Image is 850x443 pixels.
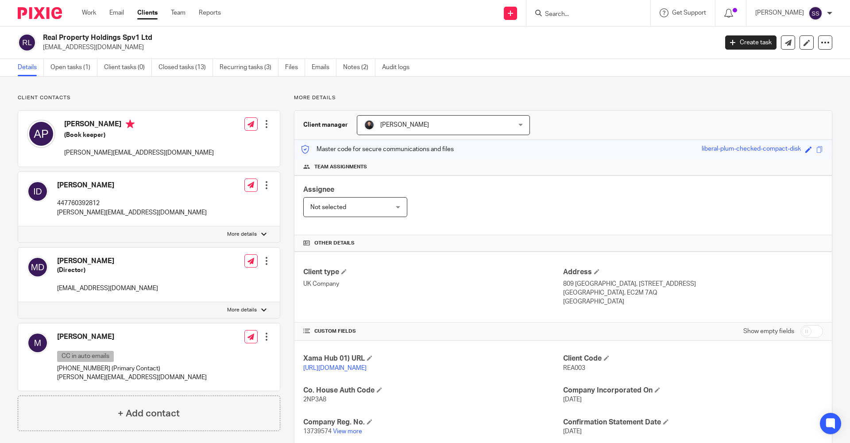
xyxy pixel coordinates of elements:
a: [URL][DOMAIN_NAME] [303,365,367,371]
p: [PERSON_NAME][EMAIL_ADDRESS][DOMAIN_NAME] [57,373,207,382]
p: [PHONE_NUMBER] (Primary Contact) [57,364,207,373]
span: 13739574 [303,428,332,435]
img: svg%3E [27,256,48,278]
a: Client tasks (0) [104,59,152,76]
span: Other details [314,240,355,247]
span: [DATE] [563,428,582,435]
a: Open tasks (1) [50,59,97,76]
p: More details [227,307,257,314]
img: Pixie [18,7,62,19]
h5: (Book keeper) [64,131,214,140]
a: Emails [312,59,336,76]
a: View more [333,428,362,435]
span: Team assignments [314,163,367,171]
p: 809 [GEOGRAPHIC_DATA], [STREET_ADDRESS] [563,280,823,288]
a: Recurring tasks (3) [220,59,278,76]
label: Show empty fields [743,327,794,336]
img: svg%3E [27,181,48,202]
p: Client contacts [18,94,280,101]
p: [GEOGRAPHIC_DATA], EC2M 7AQ [563,288,823,297]
div: liberal-plum-checked-compact-disk [702,144,801,155]
h4: Company Incorporated On [563,386,823,395]
img: svg%3E [27,332,48,354]
span: Assignee [303,186,334,193]
h4: Company Reg. No. [303,418,563,427]
a: Create task [725,35,777,50]
span: [DATE] [563,396,582,403]
p: Master code for secure communications and files [301,145,454,154]
a: Reports [199,8,221,17]
h4: [PERSON_NAME] [64,120,214,131]
p: [PERSON_NAME] [755,8,804,17]
img: My%20Photo.jpg [364,120,375,130]
a: Notes (2) [343,59,375,76]
h3: Client manager [303,120,348,129]
p: More details [294,94,832,101]
h4: Client Code [563,354,823,363]
input: Search [544,11,624,19]
p: UK Company [303,280,563,288]
i: Primary [126,120,135,128]
a: Audit logs [382,59,416,76]
span: 2NP3A8 [303,396,326,403]
h4: [PERSON_NAME] [57,256,158,266]
p: [PERSON_NAME][EMAIL_ADDRESS][DOMAIN_NAME] [64,148,214,157]
h5: (Director) [57,266,158,275]
span: [PERSON_NAME] [380,122,429,128]
a: Work [82,8,96,17]
a: Email [109,8,124,17]
span: Get Support [672,10,706,16]
span: REA003 [563,365,585,371]
p: 447760392812 [57,199,207,208]
h4: [PERSON_NAME] [57,181,207,190]
a: Files [285,59,305,76]
a: Team [171,8,185,17]
p: [GEOGRAPHIC_DATA] [563,297,823,306]
h4: + Add contact [118,407,180,420]
img: svg%3E [27,120,55,148]
img: svg%3E [18,33,36,52]
h4: [PERSON_NAME] [57,332,207,342]
a: Clients [137,8,158,17]
p: [PERSON_NAME][EMAIL_ADDRESS][DOMAIN_NAME] [57,208,207,217]
img: svg%3E [808,6,823,20]
h2: Real Property Holdings Spv1 Ltd [43,33,578,43]
h4: CUSTOM FIELDS [303,328,563,335]
h4: Confirmation Statement Date [563,418,823,427]
h4: Client type [303,268,563,277]
h4: Xama Hub 01) URL [303,354,563,363]
span: Not selected [310,204,346,210]
p: [EMAIL_ADDRESS][DOMAIN_NAME] [57,284,158,293]
p: More details [227,231,257,238]
a: Closed tasks (13) [158,59,213,76]
a: Details [18,59,44,76]
h4: Address [563,268,823,277]
p: CC in auto emails [57,351,114,362]
p: [EMAIL_ADDRESS][DOMAIN_NAME] [43,43,712,52]
h4: Co. House Auth Code [303,386,563,395]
